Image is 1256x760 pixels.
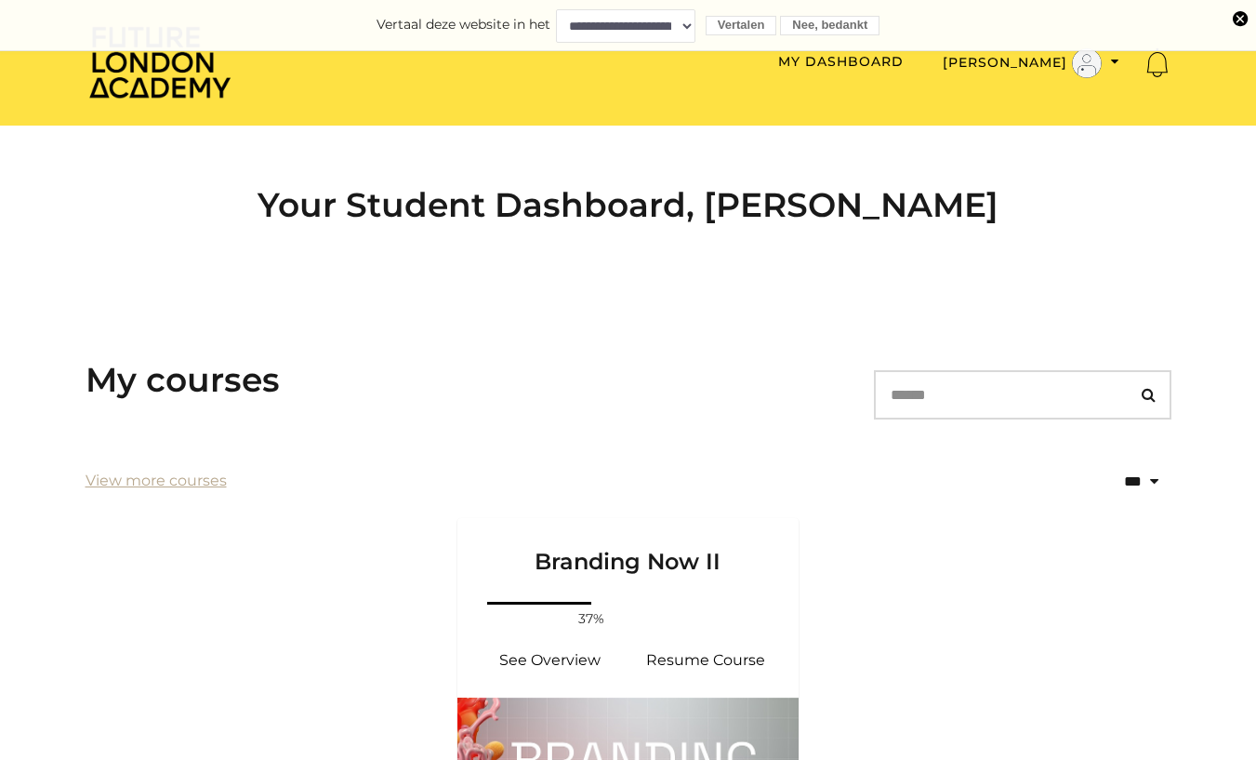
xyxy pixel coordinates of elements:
[780,16,879,35] button: Nee, bedankt
[569,609,614,629] span: 37%
[457,518,800,598] a: Branding Now II
[480,518,777,576] h3: Branding Now II
[472,638,628,683] a: Branding Now II: See Overview
[778,53,904,70] a: My Dashboard
[86,185,1171,225] h2: Your Student Dashboard, [PERSON_NAME]
[86,470,227,492] a: View more courses
[86,360,280,400] h3: My courses
[86,24,234,100] img: Home Page
[1064,460,1171,503] select: status
[628,638,785,683] a: Branding Now II: Resume Course
[706,16,777,35] button: Vertalen
[937,47,1125,79] button: Toggle menu
[19,8,1237,42] form: Vertaal deze website in het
